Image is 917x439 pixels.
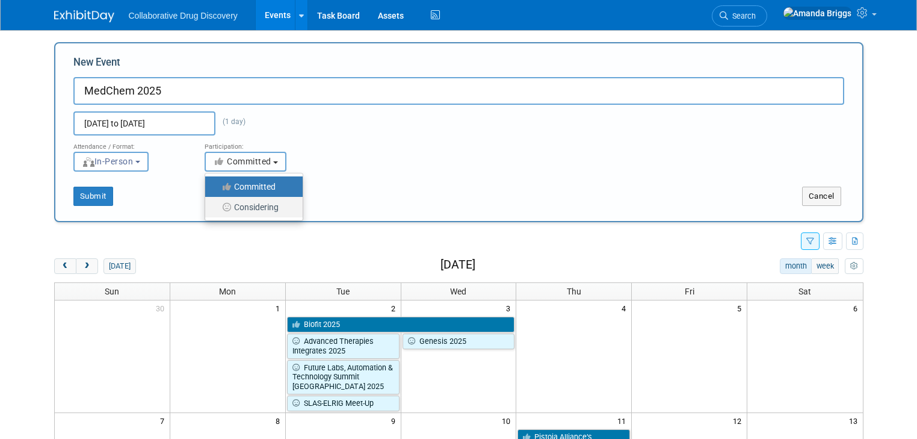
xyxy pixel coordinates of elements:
[501,413,516,428] span: 10
[287,334,400,358] a: Advanced Therapies Integrates 2025
[712,5,767,26] a: Search
[73,111,215,135] input: Start Date - End Date
[211,179,291,195] label: Committed
[287,360,400,394] a: Future Labs, Automation & Technology Summit [GEOGRAPHIC_DATA] 2025
[505,300,516,316] span: 3
[736,300,747,316] span: 5
[848,413,863,428] span: 13
[852,300,863,316] span: 6
[783,7,852,20] img: Amanda Briggs
[287,396,400,411] a: SLAS-ELRIG Meet-Up
[205,135,318,151] div: Participation:
[159,413,170,428] span: 7
[54,258,76,274] button: prev
[73,135,187,151] div: Attendance / Format:
[129,11,238,20] span: Collaborative Drug Discovery
[215,117,245,126] span: (1 day)
[213,157,271,166] span: Committed
[567,287,581,296] span: Thu
[219,287,236,296] span: Mon
[76,258,98,274] button: next
[205,152,286,172] button: Committed
[732,413,747,428] span: 12
[616,413,631,428] span: 11
[390,300,401,316] span: 2
[103,258,135,274] button: [DATE]
[73,152,149,172] button: In-Person
[798,287,811,296] span: Sat
[620,300,631,316] span: 4
[336,287,350,296] span: Tue
[155,300,170,316] span: 30
[274,413,285,428] span: 8
[450,287,466,296] span: Wed
[728,11,756,20] span: Search
[73,55,120,74] label: New Event
[274,300,285,316] span: 1
[73,77,844,105] input: Name of Trade Show / Conference
[811,258,839,274] button: week
[440,258,475,272] h2: [DATE]
[73,187,113,206] button: Submit
[54,10,114,22] img: ExhibitDay
[850,263,858,270] i: Personalize Calendar
[390,413,401,428] span: 9
[685,287,694,296] span: Fri
[82,157,134,166] span: In-Person
[802,187,841,206] button: Cancel
[403,334,515,349] a: Genesis 2025
[105,287,119,296] span: Sun
[780,258,812,274] button: month
[845,258,863,274] button: myCustomButton
[287,317,515,332] a: Biofit 2025
[211,199,291,215] label: Considering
